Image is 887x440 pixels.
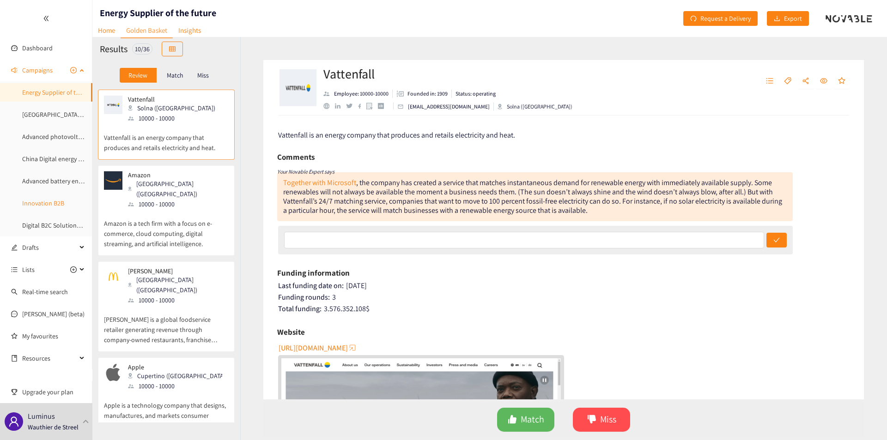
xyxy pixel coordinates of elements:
h2: Results [100,42,128,55]
span: unordered-list [11,266,18,273]
a: Advanced battery energy storage [22,177,112,185]
li: Founded in year [393,90,452,98]
a: Real-time search [22,288,68,296]
li: Employees [323,90,393,98]
span: Request a Delivery [700,13,751,24]
div: Widget de chat [841,396,887,440]
div: [DATE] [278,281,851,290]
button: eye [815,74,832,89]
a: Advanced photovoltaics & solar integration [22,133,140,141]
div: 10000 - 10000 [128,295,228,305]
p: Luminus [28,410,55,422]
span: Match [521,412,544,427]
a: facebook [358,103,367,108]
span: Resources [22,349,77,368]
span: double-left [43,15,49,22]
a: Energy Supplier of the future [22,88,101,96]
span: trophy [11,389,18,395]
span: star [838,77,845,85]
span: user [8,416,19,427]
div: Solna ([GEOGRAPHIC_DATA]) [128,103,221,113]
button: unordered-list [761,74,778,89]
button: downloadExport [767,11,809,26]
a: [PERSON_NAME] (beta) [22,310,85,318]
p: Review [128,72,147,79]
p: Apple [128,363,222,371]
a: Insights [173,23,207,37]
a: crunchbase [378,103,389,109]
img: Snapshot of the company's website [104,363,122,382]
li: Status [452,90,496,98]
a: Together with Microsoft [283,178,356,187]
div: [GEOGRAPHIC_DATA] ([GEOGRAPHIC_DATA]) [128,179,228,199]
a: twitter [346,103,358,108]
p: [PERSON_NAME] [128,267,222,275]
a: Dashboard [22,44,53,52]
button: share-alt [797,74,814,89]
span: Drafts [22,238,77,257]
span: sound [11,67,18,73]
button: table [162,42,183,56]
span: check [773,237,780,244]
h2: Vattenfall [323,65,572,83]
p: Amazon is a tech firm with a focus on e-commerce, cloud computing, digital streaming, and artific... [104,209,229,249]
div: Solna ([GEOGRAPHIC_DATA]) [498,102,572,111]
p: Status: operating [456,90,496,98]
span: Total funding: [278,304,322,313]
span: unordered-list [766,77,773,85]
p: Vattenfall is an energy company that produces and retails electricity and heat. [104,123,229,153]
img: Snapshot of the company's website [104,171,122,190]
a: Golden Basket [121,23,173,38]
button: check [766,233,787,247]
span: eye [820,77,827,85]
iframe: Chat Widget [841,396,887,440]
div: , the company has created a service that matches instantaneous demand for renewable energy with i... [283,178,782,215]
h6: Funding information [277,266,350,280]
h1: Energy Supplier of the future [100,6,216,19]
p: Amazon [128,171,222,179]
span: Export [784,13,802,24]
img: Snapshot of the company's website [104,267,122,286]
a: Innovation B2B [22,199,64,207]
p: [PERSON_NAME] is a global foodservice retailer generating revenue through company-owned restauran... [104,305,229,345]
span: dislike [587,415,596,425]
p: Apple is a technology company that designs, manufactures, and markets consumer electronics, perso... [104,391,229,431]
span: plus-circle [70,266,77,273]
p: [EMAIL_ADDRESS][DOMAIN_NAME] [408,102,490,111]
span: share-alt [802,77,809,85]
div: 10000 - 10000 [128,381,228,391]
button: likeMatch [497,408,554,432]
p: Wauthier de Streel [28,422,79,432]
span: table [169,46,176,53]
p: Employee: 10000-10000 [334,90,389,98]
p: Miss [197,72,209,79]
a: My favourites [22,327,85,345]
div: [GEOGRAPHIC_DATA] ([GEOGRAPHIC_DATA]) [128,275,228,295]
span: tag [784,77,791,85]
button: tag [779,74,796,89]
div: 10000 - 10000 [128,199,228,209]
div: 10000 - 10000 [128,113,221,123]
span: download [774,15,780,23]
span: Campaigns [22,61,53,79]
h6: Website [277,325,305,339]
span: Last funding date on: [278,281,344,290]
img: Snapshot of the company's website [104,96,122,114]
div: Cupertino ([GEOGRAPHIC_DATA]) [128,371,228,381]
span: Vattenfall is an energy company that produces and retails electricity and heat. [278,130,515,140]
a: [GEOGRAPHIC_DATA] : High efficiency heat pump systems [22,110,178,119]
img: Company Logo [279,69,316,106]
h6: Comments [277,150,315,164]
a: linkedin [335,103,346,109]
span: Funding rounds: [278,292,330,302]
a: China Digital energy management & grid services [22,155,155,163]
p: Founded in: 1909 [407,90,448,98]
span: like [508,415,517,425]
span: Lists [22,260,35,279]
div: 10 / 36 [132,43,152,54]
a: google maps [366,102,378,109]
a: Digital B2C Solutions Energy Utilities [22,221,122,229]
span: book [11,355,18,362]
span: [URL][DOMAIN_NAME] [279,342,348,354]
button: redoRequest a Delivery [683,11,758,26]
